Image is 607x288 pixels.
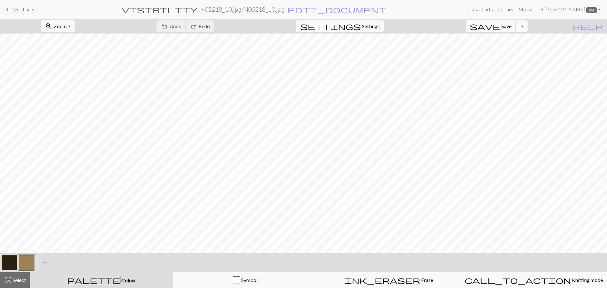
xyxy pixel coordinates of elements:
i: Settings [300,22,361,30]
a: My charts [469,3,495,16]
span: visibility [122,5,198,14]
h2: N05218_10.jpg / N05218_10.jpg [200,6,285,13]
span: Zoom [54,23,67,29]
span: Settings [362,22,380,30]
button: Save [466,20,516,32]
span: Knitting mode [571,277,603,283]
a: Manual [516,3,537,16]
button: Zoom [41,20,75,32]
span: save [470,22,500,31]
span: add [41,258,49,267]
span: settings [300,22,361,31]
span: My charts [12,6,34,12]
span: pro [586,7,597,13]
span: help [573,22,603,31]
span: ink_eraser [344,276,420,285]
span: palette [67,276,120,285]
span: Save [501,23,512,29]
span: zoom_in [45,22,52,31]
span: keyboard_arrow_left [4,5,11,14]
button: SettingsSettings [296,20,384,32]
a: Hi[PERSON_NAME] pro [537,3,603,16]
span: call_to_action [465,276,571,285]
span: Symbol [240,277,258,283]
button: Colour [30,272,173,288]
span: Select [12,277,26,283]
span: highlight_alt [4,276,12,285]
button: Knitting mode [461,272,607,288]
button: Symbol [173,272,317,288]
button: Erase [317,272,461,288]
span: Erase [420,277,433,283]
span: Colour [120,277,136,283]
a: Library [495,3,516,16]
a: My charts [4,4,34,15]
span: edit_document [287,5,386,14]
